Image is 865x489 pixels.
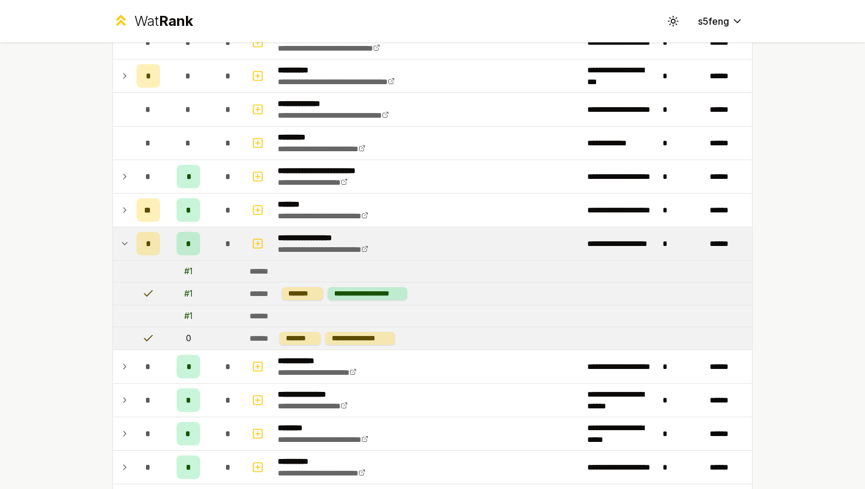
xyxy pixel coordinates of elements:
[698,14,729,28] span: s5feng
[165,327,212,350] td: 0
[134,12,193,31] div: Wat
[184,288,192,300] div: # 1
[688,11,753,32] button: s5feng
[184,265,192,277] div: # 1
[159,12,193,29] span: Rank
[184,310,192,322] div: # 1
[112,12,193,31] a: WatRank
